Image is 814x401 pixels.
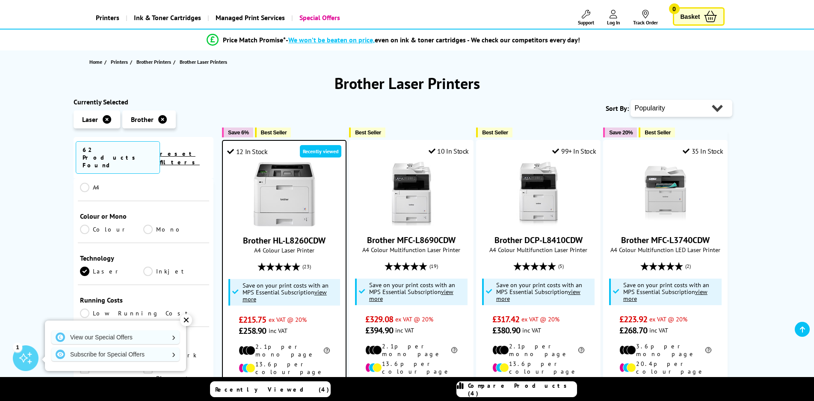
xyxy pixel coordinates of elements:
span: £268.70 [619,325,647,336]
span: Recently Viewed (4) [215,386,329,393]
span: £329.08 [365,314,393,325]
a: Brother MFC-L8690CDW [367,235,456,246]
span: £394.90 [365,325,393,336]
span: Best Seller [482,129,508,136]
a: Printers [111,57,130,66]
span: inc VAT [395,326,414,334]
img: Brother HL-L8260CDW [252,162,317,226]
button: Best Seller [639,128,675,137]
span: Save 20% [609,129,633,136]
a: A4 [80,183,144,192]
a: Special Offers [291,7,346,29]
span: Best Seller [355,129,381,136]
img: Brother DCP-L8410CDW [506,162,571,226]
div: Recently viewed [300,145,341,157]
span: inc VAT [649,326,668,334]
div: Running Costs [80,296,207,304]
span: Basket [681,11,700,22]
u: view more [243,288,327,303]
span: Save on your print costs with an MPS Essential Subscription [496,281,582,303]
a: Inkjet [143,267,207,276]
span: Support [578,19,594,26]
span: Save 6% [228,129,249,136]
a: Brother MFC-L3740CDW [621,235,710,246]
a: Compare Products (4) [456,381,577,397]
button: Save 6% [222,128,253,137]
li: modal_Promise [69,33,718,48]
img: Brother MFC-L3740CDW [633,162,698,226]
a: Laser [80,267,144,276]
button: Best Seller [476,128,512,137]
span: £317.42 [492,314,519,325]
span: ex VAT @ 20% [269,315,307,324]
span: Laser [82,115,98,124]
a: Wi-Fi Direct [143,364,207,374]
span: A4 Colour Multifunction LED Laser Printer [608,246,723,254]
span: Best Seller [645,129,671,136]
span: Compare Products (4) [468,382,577,397]
a: Basket 0 [673,7,725,26]
a: Brother HL-L8260CDW [252,220,317,228]
li: 2.1p per mono page [492,342,584,358]
button: Best Seller [255,128,291,137]
button: Save 20% [603,128,637,137]
span: Best Seller [261,129,287,136]
span: Brother Laser Printers [180,59,227,65]
a: Printers [89,7,126,29]
span: 62 Products Found [76,141,160,174]
a: Brother MFC-L8690CDW [379,219,444,228]
div: 99+ In Stock [552,147,596,155]
a: Brother HL-L8260CDW [243,235,326,246]
span: ex VAT @ 20% [395,315,433,323]
a: Subscribe for Special Offers [51,348,180,361]
a: Brother DCP-L8410CDW [494,235,583,246]
li: 2.1p per mono page [239,343,330,358]
u: view more [623,288,707,303]
span: inc VAT [269,327,287,335]
div: 35 In Stock [683,147,723,155]
a: Home [89,57,104,66]
a: Ink & Toner Cartridges [126,7,207,29]
span: ex VAT @ 20% [649,315,687,323]
a: Colour [80,225,144,234]
span: We won’t be beaten on price, [288,36,375,44]
li: 13.6p per colour page [239,360,330,376]
a: Track Order [633,10,658,26]
li: 13.6p per colour page [492,360,584,375]
a: Recently Viewed (4) [210,381,331,397]
li: 13.6p per colour page [365,360,457,375]
a: Managed Print Services [207,7,291,29]
span: 0 [669,3,680,14]
a: Mono [143,225,207,234]
a: Brother MFC-L3740CDW [633,219,698,228]
span: £258.90 [239,325,266,336]
span: Save on your print costs with an MPS Essential Subscription [623,281,709,303]
img: Brother MFC-L8690CDW [379,162,444,226]
a: reset filters [160,150,200,166]
span: (2) [685,258,691,274]
div: 12 In Stock [227,147,267,156]
div: Colour or Mono [80,212,207,220]
span: Save on your print costs with an MPS Essential Subscription [369,281,455,303]
div: 10 In Stock [429,147,469,155]
span: Ink & Toner Cartridges [134,7,201,29]
span: Save on your print costs with an MPS Essential Subscription [243,281,329,303]
span: Brother Printers [136,57,171,66]
div: ✕ [180,314,192,326]
span: A4 Colour Multifunction Laser Printer [354,246,469,254]
span: Brother [131,115,154,124]
span: £380.90 [492,325,520,336]
span: Log In [607,19,620,26]
span: A4 Colour Laser Printer [227,246,341,254]
li: 3.6p per mono page [619,342,711,358]
u: view more [496,288,580,303]
span: (23) [302,258,311,275]
span: £223.92 [619,314,647,325]
span: ex VAT @ 20% [521,315,559,323]
span: A4 Colour Multifunction Laser Printer [481,246,596,254]
li: 2.1p per mono page [365,342,457,358]
li: 20.4p per colour page [619,360,711,375]
span: Printers [111,57,128,66]
a: Low Running Cost [80,309,207,318]
a: Brother Printers [136,57,173,66]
